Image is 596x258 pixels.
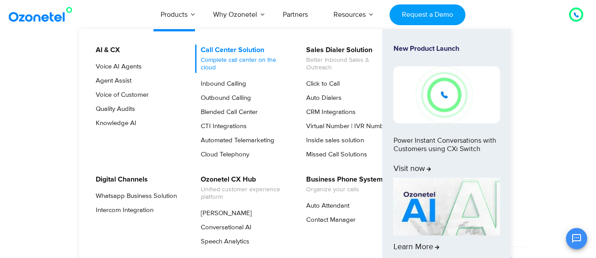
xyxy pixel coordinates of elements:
[90,76,133,86] a: Agent Assist
[90,118,138,129] a: Knowledge AI
[394,243,439,252] span: Learn More
[195,149,251,160] a: Cloud Telephony
[195,107,259,118] a: Blended Call Center
[306,186,383,193] span: Organize your calls
[90,61,143,72] a: Voice AI Agents
[566,228,587,249] button: Open chat
[90,205,155,216] a: Intercom Integration
[201,186,288,201] span: Unified customer experience platform
[90,174,149,185] a: Digital Channels
[394,164,431,174] span: Visit now
[90,104,136,114] a: Quality Audits
[195,208,253,219] a: [PERSON_NAME]
[195,222,253,233] a: Conversational AI
[394,45,500,174] a: New Product LaunchPower Instant Conversations with Customers using CXi SwitchVisit now
[300,93,343,103] a: Auto Dialers
[195,121,248,132] a: CTI Integrations
[300,107,357,118] a: CRM Integrations
[195,174,289,202] a: Ozonetel CX HubUnified customer experience platform
[22,122,574,132] div: Turn every conversation into a growth engine for your enterprise.
[300,45,394,73] a: Sales Dialer SolutionBetter Inbound Sales & Outreach
[195,93,252,103] a: Outbound Calling
[300,149,368,160] a: Missed Call Solutions
[394,178,500,236] img: AI
[390,4,465,25] a: Request a Demo
[394,178,500,252] a: Learn More
[300,201,351,211] a: Auto Attendant
[90,45,121,56] a: AI & CX
[394,66,500,123] img: New-Project-17.png
[300,174,384,195] a: Business Phone SystemOrganize your calls
[195,236,251,247] a: Speech Analytics
[300,79,341,89] a: Click to Call
[300,121,391,132] a: Virtual Number | IVR Number
[90,90,150,100] a: Voice of Customer
[22,56,574,84] div: Orchestrate Intelligent
[22,79,574,121] div: Customer Experiences
[195,79,247,89] a: Inbound Calling
[300,215,357,225] a: Contact Manager
[195,135,276,146] a: Automated Telemarketing
[195,45,289,73] a: Call Center SolutionComplete call center on the cloud
[90,191,178,201] a: Whatsapp Business Solution
[306,57,393,72] span: Better Inbound Sales & Outreach
[300,135,365,146] a: Inside sales solution
[201,57,288,72] span: Complete call center on the cloud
